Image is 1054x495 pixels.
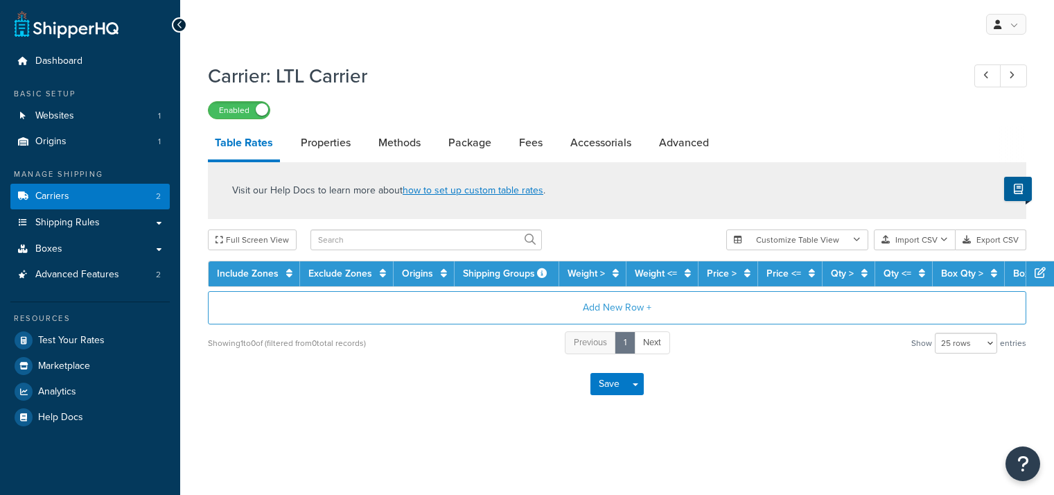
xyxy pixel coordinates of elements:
a: Websites1 [10,103,170,129]
a: Properties [294,126,358,159]
div: Basic Setup [10,88,170,100]
a: Boxes [10,236,170,262]
li: Origins [10,129,170,155]
div: Resources [10,313,170,324]
a: Methods [371,126,428,159]
h1: Carrier: LTL Carrier [208,62,949,89]
li: Carriers [10,184,170,209]
span: 2 [156,191,161,202]
a: Origins [402,266,433,281]
a: Accessorials [563,126,638,159]
button: Full Screen View [208,229,297,250]
a: Advanced Features2 [10,262,170,288]
a: Package [441,126,498,159]
span: Boxes [35,243,62,255]
button: Open Resource Center [1005,446,1040,481]
a: Weight <= [635,266,677,281]
label: Enabled [209,102,270,119]
a: Help Docs [10,405,170,430]
a: Price > [707,266,737,281]
input: Search [310,229,542,250]
span: 1 [158,136,161,148]
a: Advanced [652,126,716,159]
button: Save [590,373,628,395]
a: Carriers2 [10,184,170,209]
span: Carriers [35,191,69,202]
div: Showing 1 to 0 of (filtered from 0 total records) [208,333,366,353]
span: Test Your Rates [38,335,105,347]
button: Import CSV [874,229,956,250]
a: Exclude Zones [308,266,372,281]
a: Dashboard [10,49,170,74]
a: 1 [615,331,635,354]
a: Shipping Rules [10,210,170,236]
span: Websites [35,110,74,122]
a: Table Rates [208,126,280,162]
span: Advanced Features [35,269,119,281]
a: Marketplace [10,354,170,379]
a: Previous Record [974,64,1001,87]
button: Customize Table View [726,229,868,250]
a: how to set up custom table rates [403,183,543,198]
span: Analytics [38,386,76,398]
p: Visit our Help Docs to learn more about . [232,183,545,198]
a: Analytics [10,379,170,404]
th: Shipping Groups [455,261,559,286]
a: Qty <= [884,266,911,281]
a: Weight > [568,266,605,281]
span: 1 [158,110,161,122]
a: Qty > [831,266,854,281]
a: Fees [512,126,550,159]
a: Box Qty > [941,266,983,281]
a: Previous [565,331,616,354]
span: Origins [35,136,67,148]
a: Include Zones [217,266,279,281]
button: Show Help Docs [1004,177,1032,201]
span: entries [1000,333,1026,353]
span: Next [643,336,661,349]
span: Previous [574,336,607,349]
span: Shipping Rules [35,217,100,229]
li: Websites [10,103,170,129]
div: Manage Shipping [10,168,170,180]
button: Add New Row + [208,291,1026,324]
a: Test Your Rates [10,328,170,353]
span: Dashboard [35,55,82,67]
button: Export CSV [956,229,1026,250]
span: Marketplace [38,361,90,372]
a: Origins1 [10,129,170,155]
a: Next Record [1000,64,1027,87]
a: Price <= [766,266,801,281]
span: Help Docs [38,412,83,424]
span: Show [911,333,932,353]
span: 2 [156,269,161,281]
li: Advanced Features [10,262,170,288]
a: Next [634,331,670,354]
